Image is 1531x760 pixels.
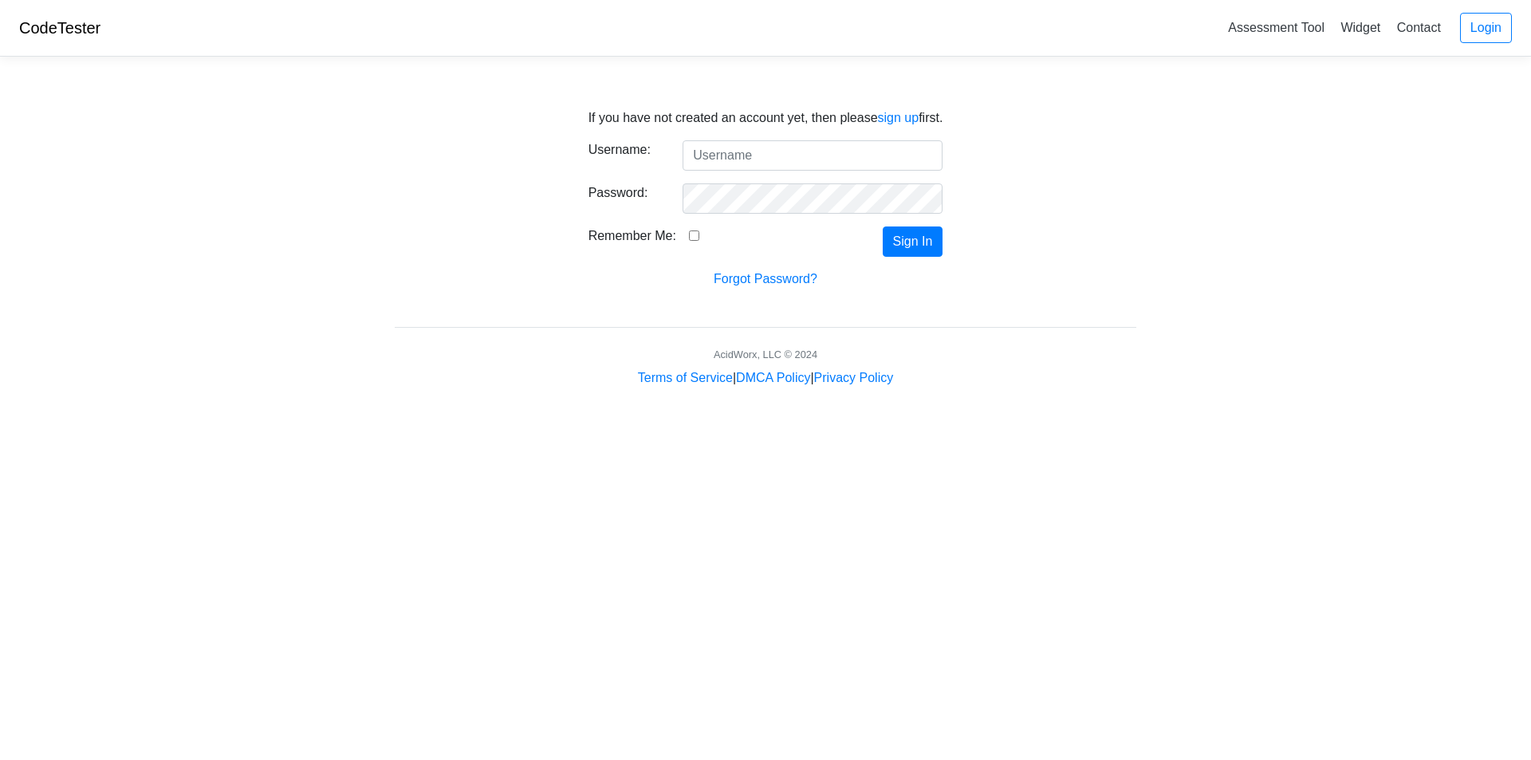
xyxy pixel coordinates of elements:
a: CodeTester [19,19,100,37]
a: Privacy Policy [814,371,894,384]
a: Contact [1391,14,1447,41]
a: Login [1460,13,1512,43]
a: DMCA Policy [736,371,810,384]
label: Remember Me: [588,226,676,246]
label: Username: [577,140,671,164]
a: Assessment Tool [1222,14,1331,41]
div: AcidWorx, LLC © 2024 [714,347,817,362]
a: Widget [1334,14,1387,41]
p: If you have not created an account yet, then please first. [588,108,943,128]
a: sign up [878,111,919,124]
button: Sign In [883,226,943,257]
a: Forgot Password? [714,272,817,285]
input: Username [683,140,943,171]
label: Password: [577,183,671,207]
div: | | [638,368,893,388]
a: Terms of Service [638,371,733,384]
